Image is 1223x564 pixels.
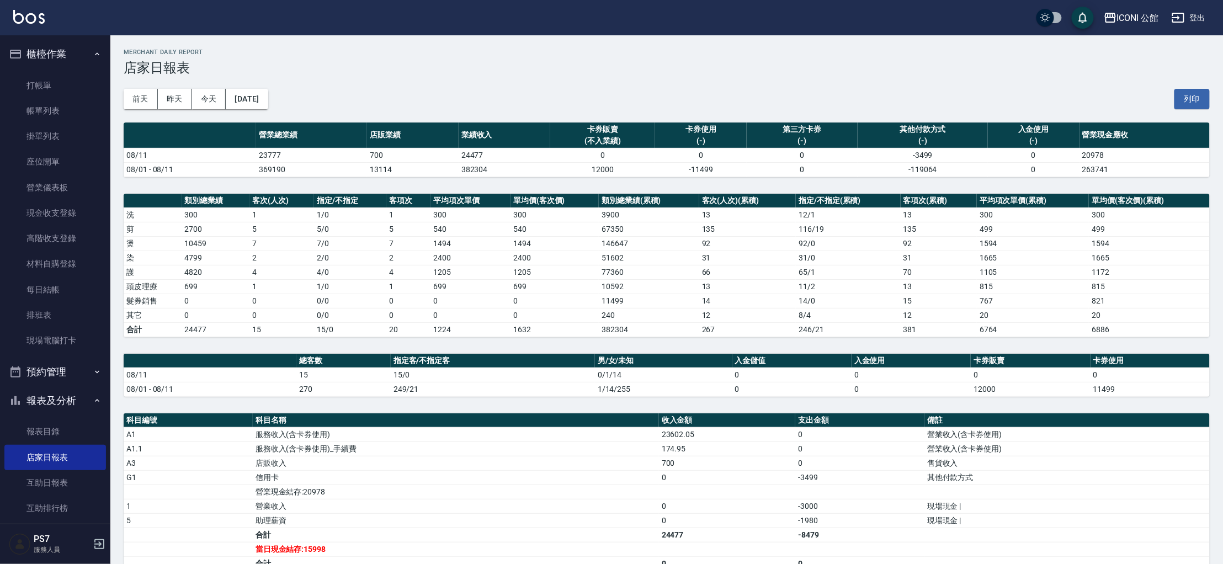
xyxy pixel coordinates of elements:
td: 13114 [367,162,459,177]
td: 0 [511,308,599,322]
td: 15/0 [391,368,595,382]
td: 77360 [599,265,699,279]
td: 0 [430,294,511,308]
td: 11 / 2 [796,279,900,294]
td: 0 [795,456,924,470]
button: [DATE] [226,89,268,109]
td: 13 [699,207,796,222]
td: 0 [732,368,852,382]
td: 其他付款方式 [924,470,1210,485]
td: 12000 [971,382,1090,396]
th: 營業總業績 [256,123,367,148]
table: a dense table [124,123,1210,177]
td: 540 [430,222,511,236]
td: 15/0 [314,322,386,337]
td: 08/01 - 08/11 [124,382,296,396]
th: 平均項次單價 [430,194,511,208]
td: 1665 [977,251,1089,265]
td: 1172 [1089,265,1210,279]
td: 0 [795,427,924,441]
td: 15 [296,368,390,382]
a: 材料自購登錄 [4,251,106,276]
button: 報表及分析 [4,386,106,415]
td: 5 [386,222,430,236]
td: 0 [659,499,795,513]
td: 10459 [182,236,249,251]
td: 0 [971,368,1090,382]
th: 總客數 [296,354,390,368]
th: 支出金額 [795,413,924,428]
td: 0 [1091,368,1210,382]
td: 0 [988,148,1080,162]
td: 8 / 4 [796,308,900,322]
td: 08/11 [124,148,256,162]
td: 20 [1089,308,1210,322]
td: 1105 [977,265,1089,279]
td: 服務收入(含卡券使用)_手續費 [253,441,659,456]
td: 4 / 0 [314,265,386,279]
td: 699 [430,279,511,294]
td: 24477 [459,148,550,162]
td: 0 [430,308,511,322]
th: 客項次(累積) [901,194,977,208]
button: 今天 [192,89,226,109]
td: 382304 [599,322,699,337]
td: 2 [249,251,314,265]
td: 7 [386,236,430,251]
td: 246/21 [796,322,900,337]
td: 燙 [124,236,182,251]
a: 排班表 [4,302,106,328]
td: 700 [659,456,795,470]
td: 10592 [599,279,699,294]
th: 卡券販賣 [971,354,1090,368]
th: 業績收入 [459,123,550,148]
td: 51602 [599,251,699,265]
table: a dense table [124,354,1210,397]
th: 指定/不指定 [314,194,386,208]
div: (-) [860,135,985,147]
button: save [1072,7,1094,29]
th: 科目編號 [124,413,253,428]
th: 科目名稱 [253,413,659,428]
td: 0 [747,162,858,177]
td: 240 [599,308,699,322]
div: (-) [991,135,1077,147]
td: 821 [1089,294,1210,308]
td: 13 [699,279,796,294]
td: 13 [901,279,977,294]
td: 267 [699,322,796,337]
td: 2 [386,251,430,265]
td: -8479 [795,528,924,542]
div: (-) [749,135,855,147]
button: 登出 [1167,8,1210,28]
td: -11499 [655,162,747,177]
img: Logo [13,10,45,24]
div: 入金使用 [991,124,1077,135]
td: 23777 [256,148,367,162]
td: 24477 [182,322,249,337]
td: 店販收入 [253,456,659,470]
a: 帳單列表 [4,98,106,124]
td: -1980 [795,513,924,528]
td: 5 [249,222,314,236]
th: 店販業績 [367,123,459,148]
td: 現場現金 | [924,499,1210,513]
td: 1494 [430,236,511,251]
td: G1 [124,470,253,485]
td: 1 [249,207,314,222]
td: 0 [386,294,430,308]
td: 66 [699,265,796,279]
td: 營業現金結存:20978 [253,485,659,499]
td: 1/14/255 [595,382,732,396]
td: 營業收入(含卡券使用) [924,427,1210,441]
td: 31 [901,251,977,265]
a: 營業儀表板 [4,175,106,200]
td: 31 / 0 [796,251,900,265]
th: 類別總業績(累積) [599,194,699,208]
img: Person [9,533,31,555]
td: 服務收入(含卡券使用) [253,427,659,441]
td: 65 / 1 [796,265,900,279]
td: 2 / 0 [314,251,386,265]
td: 合計 [124,322,182,337]
td: 92 / 0 [796,236,900,251]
